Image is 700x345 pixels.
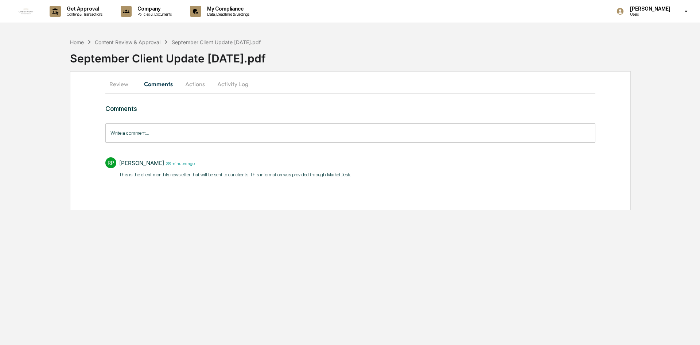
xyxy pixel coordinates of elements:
[201,6,253,12] p: My Compliance
[138,75,179,93] button: Comments
[70,46,700,65] div: September Client Update [DATE].pdf
[105,105,595,112] h3: Comments
[119,160,164,166] div: [PERSON_NAME]
[132,12,175,17] p: Policies & Documents
[61,12,106,17] p: Content & Transactions
[677,321,696,341] iframe: Open customer support
[70,39,84,45] div: Home
[164,160,195,166] time: Monday, September 8, 2025 at 11:06:11 AM CDT
[201,12,253,17] p: Data, Deadlines & Settings
[95,39,160,45] div: Content Review & Approval
[132,6,175,12] p: Company
[105,75,595,93] div: secondary tabs example
[172,39,261,45] div: September Client Update [DATE].pdf
[624,6,674,12] p: [PERSON_NAME]
[211,75,254,93] button: Activity Log
[105,75,138,93] button: Review
[179,75,211,93] button: Actions
[119,171,352,179] p: This is the client monthly newsletter that will be sent to our clients. This information was prov...
[61,6,106,12] p: Get Approval
[105,157,116,168] div: RP
[17,3,35,20] img: logo
[624,12,674,17] p: Users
